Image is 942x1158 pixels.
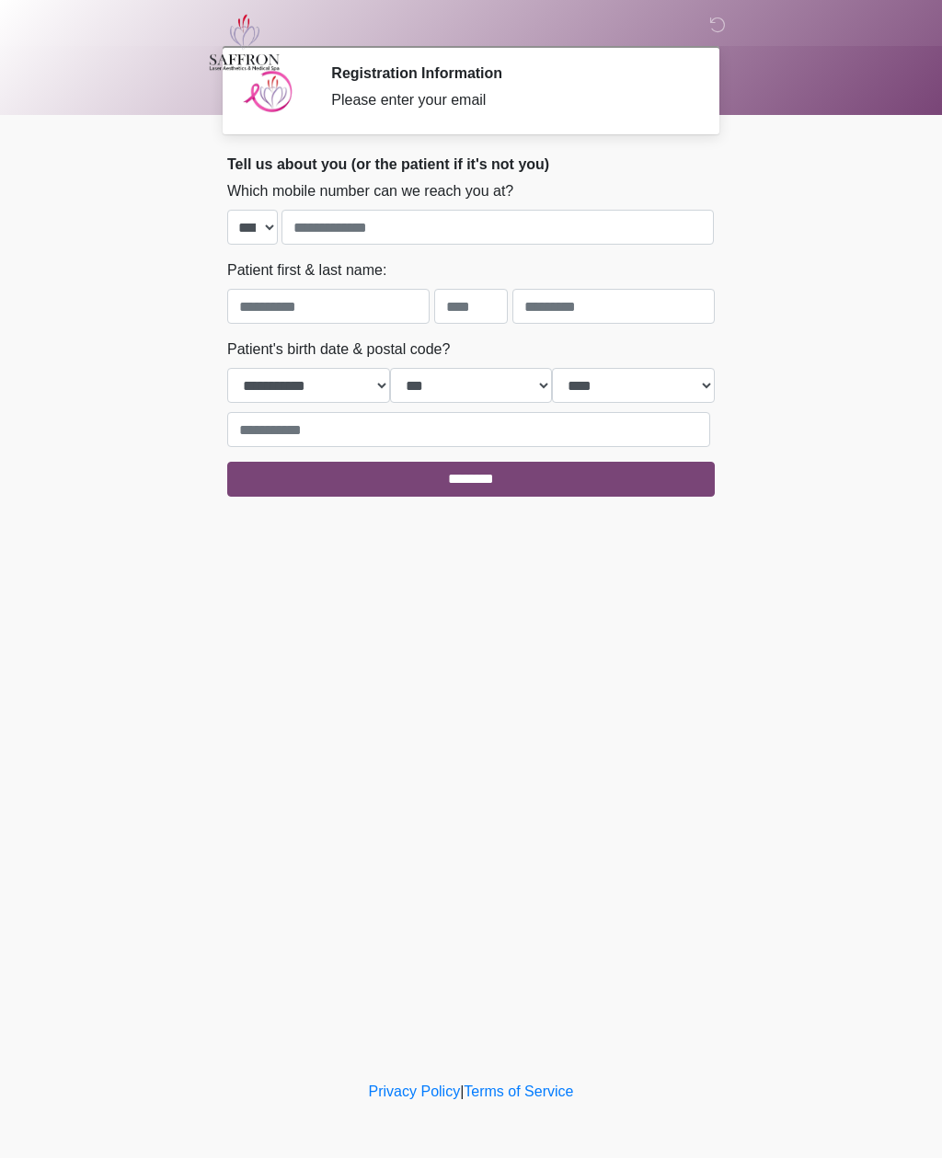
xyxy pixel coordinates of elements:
[227,180,513,202] label: Which mobile number can we reach you at?
[331,89,687,111] div: Please enter your email
[241,64,296,120] img: Agent Avatar
[464,1083,573,1099] a: Terms of Service
[369,1083,461,1099] a: Privacy Policy
[460,1083,464,1099] a: |
[227,259,386,281] label: Patient first & last name:
[209,14,281,71] img: Saffron Laser Aesthetics and Medical Spa Logo
[227,155,715,173] h2: Tell us about you (or the patient if it's not you)
[227,338,450,361] label: Patient's birth date & postal code?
